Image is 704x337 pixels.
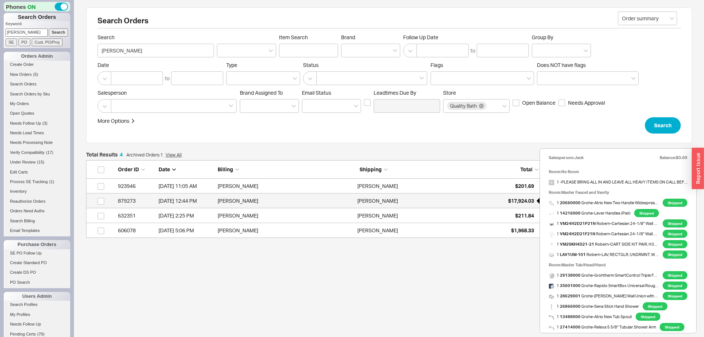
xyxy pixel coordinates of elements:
a: My Profiles [4,311,70,319]
div: Orders Admin [4,52,70,61]
a: Search Orders by Sku [4,90,70,98]
span: $201.69 [515,183,534,189]
div: Room: Master Tub/Head/Hand [549,260,687,270]
div: Balance: $0.00 [660,152,687,163]
div: Room: Master Faucet and Vanity [549,187,687,198]
span: Follow Up Date [403,34,529,41]
div: grid [86,179,692,238]
span: 1 Robern - CART SIDE KIT PAIR, H30,D21,WHITE [549,239,659,249]
span: Billing [218,166,233,172]
img: 187997_Tempesta_SiloRight_28629001_0001_Aug2023_original_bikabl [549,294,554,299]
a: Create DS PO [4,269,70,276]
div: Shipping [360,166,498,173]
a: Search Orders [4,80,70,88]
a: 1 26866000 Grohe-Sena Stick Hand Shower [549,301,639,311]
span: ( 15 ) [37,160,44,164]
span: Shipped [663,240,687,248]
button: More Options [98,117,135,125]
a: 632351[DATE] 2:25 PM[PERSON_NAME][PERSON_NAME]$211.84Shipped - Full [86,208,692,223]
h2: Search Orders [98,17,681,28]
svg: open menu [269,49,273,52]
div: 923946 [118,179,155,193]
span: Group By [532,34,553,40]
a: View All [166,152,182,158]
button: Search [645,117,681,134]
a: 1 27414000 Grohe-Relexa 5 5/8" Tubular Shower Arm [549,322,656,332]
img: i34j6gqv0txg4k1kevqfryxgmroml78c_k8esn2 [549,283,554,289]
b: 14216000 [560,210,581,216]
span: ON [27,3,36,11]
span: New Orders [10,72,32,77]
img: 161418_Atrio_SiloRight_14216000_0001_Feb2023_original_khdmkd [549,211,554,216]
div: Salesperson: Jack [549,152,584,163]
span: Salesperson [98,90,237,96]
span: 1 - PLEASE BRING ALL IN AND LEAVE ALL HEAVY ITEMS ON CALL BEFORE SHIP UNTIL CUSTOMER CALLS IN TO ... [549,177,687,187]
span: Shipped [660,323,684,331]
svg: open menu [670,17,674,20]
div: to [470,47,475,54]
span: Process SE Tracking [10,179,48,184]
span: Flags [431,62,443,68]
input: Needs Approval [558,100,565,106]
input: Brand [345,46,350,55]
span: Needs Approval [568,99,605,107]
p: Keyword: [6,21,70,28]
img: 29138000_tsme5y [549,273,554,279]
span: Shipped [663,199,687,207]
a: Under Review(15) [4,158,70,166]
span: Total [520,166,533,172]
div: [PERSON_NAME] [218,179,354,193]
span: Shipping [360,166,382,172]
a: SE PO Follow Up [4,249,70,257]
a: My Orders [4,100,70,108]
input: Flags [435,74,440,82]
div: 879273 [118,193,155,208]
input: Search [98,44,214,57]
span: Does NOT have flags [537,62,586,68]
a: 1 29138000 Grohe-Grohtherm SmartControl Triple Function Thermostatic Trim with Control Module [549,270,659,280]
span: Status [303,62,428,68]
svg: open menu [354,105,358,108]
a: 1 20660000 Grohe-Atrio New Two Handle Widespread Bathroom Faucet [549,198,659,208]
b: 26866000 [560,304,581,309]
div: [PERSON_NAME] [357,179,398,193]
input: Select... [618,11,677,25]
a: Create Standard PO [4,259,70,267]
span: Shipped [663,250,687,259]
span: $1,968.33 [511,227,534,233]
div: Order ID [118,166,155,173]
img: 161440_Sena_SiloRight_26866000_0001_Feb2023_original_i3hnoi [549,304,554,310]
div: [PERSON_NAME] [357,223,398,238]
div: 6/8/25 12:44 PM [159,193,214,208]
input: SE [6,38,17,46]
a: 1 VM24H2D21F21N Robern-Cartesian 24-1/8" Wall Mount Vanity [549,229,659,239]
span: 1 Robern - LAV, RECTGLR, UNDRMNT, WHITE [549,249,659,260]
span: Shipped [663,271,687,279]
a: 606078[DATE] 5:06 PM[PERSON_NAME][PERSON_NAME]$1,968.33Shipped - Full [86,223,692,238]
img: download_skdhba [549,252,554,258]
a: 1 13488000 Grohe-Atrio New Tub Spout [549,311,632,322]
a: PO Search [4,279,70,286]
a: 1 28629001 Grohe-[PERSON_NAME] Wall Union with Hand Shower Holder [549,291,659,301]
span: Verify Compatibility [10,150,45,155]
h1: Search Orders [4,13,70,21]
span: Type [226,62,237,68]
span: ( 1 ) [49,179,54,184]
div: [PERSON_NAME] [218,223,354,238]
span: Shipped [634,209,659,217]
span: Open Balance [522,99,555,107]
a: Edit Carts [4,168,70,176]
div: 632351 [118,208,155,223]
span: Quality Bath [450,103,477,108]
span: ( 79 ) [37,332,45,336]
span: ( 17 ) [46,150,54,155]
div: Purchase Orders [4,240,70,249]
div: Phones [4,2,70,11]
input: Cust. PO/Proj [32,38,62,46]
img: VM1SKH3D21-28_y5rhmg_rubgnl [549,242,554,247]
img: 7o54qtmtxltpce98i8jyi6b0r7eh7ybz_gzpdk6 [549,325,554,330]
span: Date [159,166,170,172]
b: 29138000 [560,273,581,278]
input: Store [488,102,493,110]
a: Needs Processing Note [4,139,70,146]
